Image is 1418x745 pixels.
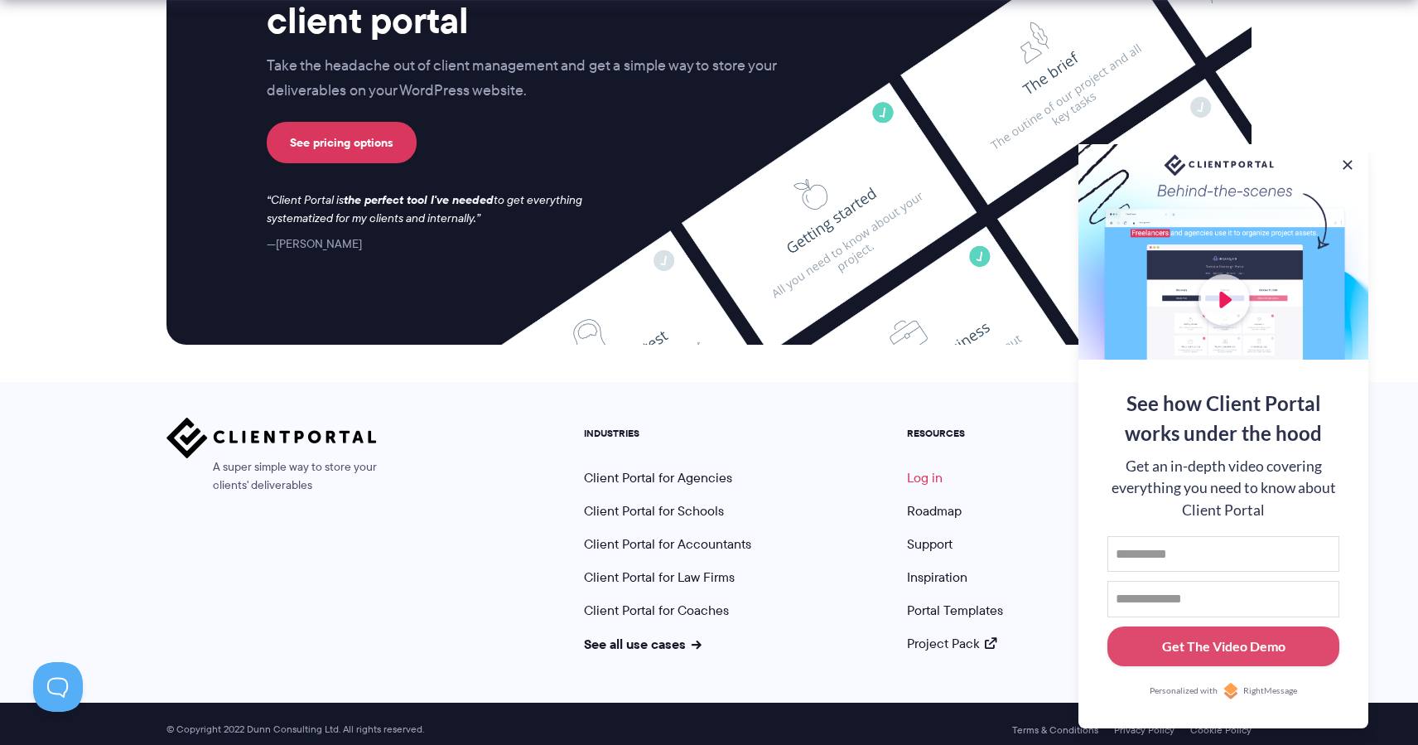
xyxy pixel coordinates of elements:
[907,568,967,587] a: Inspiration
[1190,724,1252,736] a: Cookie Policy
[267,54,812,104] p: Take the headache out of client management and get a simple way to store your deliverables on you...
[166,458,377,495] span: A super simple way to store your clients' deliverables
[907,634,996,653] a: Project Pack
[1012,724,1098,736] a: Terms & Conditions
[584,501,724,520] a: Client Portal for Schools
[584,468,732,487] a: Client Portal for Agencies
[1107,456,1339,521] div: Get an in-depth video covering everything you need to know about Client Portal
[907,428,1003,439] h5: RESOURCES
[1114,724,1174,736] a: Privacy Policy
[1150,685,1218,698] span: Personalized with
[584,601,729,620] a: Client Portal for Coaches
[584,428,751,439] h5: INDUSTRIES
[907,535,953,554] a: Support
[584,634,702,654] a: See all use cases
[907,601,1003,620] a: Portal Templates
[1223,683,1239,699] img: Personalized with RightMessage
[1107,683,1339,699] a: Personalized withRightMessage
[1243,685,1297,698] span: RightMessage
[907,468,943,487] a: Log in
[158,723,432,736] span: © Copyright 2022 Dunn Consulting Ltd. All rights reserved.
[1162,636,1285,656] div: Get The Video Demo
[584,568,735,587] a: Client Portal for Law Firms
[267,235,362,252] cite: [PERSON_NAME]
[1107,389,1339,448] div: See how Client Portal works under the hood
[33,662,83,712] iframe: Toggle Customer Support
[267,191,605,228] p: Client Portal is to get everything systematized for my clients and internally.
[344,191,494,209] strong: the perfect tool I've needed
[907,501,962,520] a: Roadmap
[584,535,751,554] a: Client Portal for Accountants
[267,122,417,163] a: See pricing options
[1107,626,1339,667] button: Get The Video Demo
